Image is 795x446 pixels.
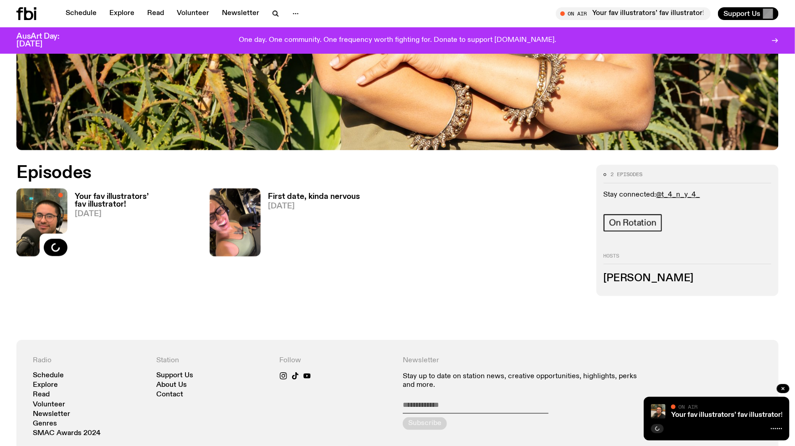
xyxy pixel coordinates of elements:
a: Your fav illustrators’ fav illustrator! [671,411,783,419]
a: @t_4_n_y_4_ [657,191,700,198]
a: Explore [104,7,140,20]
h2: Episodes [16,165,521,181]
p: Stay connected: [604,191,771,199]
a: First date, kinda nervous[DATE] [261,193,360,256]
a: Volunteer [171,7,215,20]
a: Support Us [156,372,193,379]
h3: Your fav illustrators’ fav illustrator! [75,193,199,208]
p: One day. One community. One frequency worth fighting for. Donate to support [DOMAIN_NAME]. [239,36,556,45]
a: SMAC Awards 2024 [33,430,101,437]
button: Subscribe [403,417,447,430]
h4: Newsletter [403,356,639,365]
span: [DATE] [268,203,360,210]
a: Explore [33,382,58,389]
a: Read [33,391,50,398]
a: Read [142,7,169,20]
span: Support Us [723,10,760,18]
a: Schedule [33,372,64,379]
a: Schedule [60,7,102,20]
h2: Hosts [604,253,771,264]
a: On Rotation [604,214,662,232]
a: Genres [33,421,57,427]
a: Contact [156,391,183,398]
span: On Rotation [609,218,657,228]
span: [DATE] [75,210,199,218]
a: About Us [156,382,187,389]
a: Your fav illustrators’ fav illustrator![DATE] [67,193,199,256]
button: On AirYour fav illustrators’ fav illustrator! [556,7,711,20]
span: 2 episodes [611,172,643,177]
h4: Station [156,356,269,365]
a: Newsletter [216,7,265,20]
h3: AusArt Day: [DATE] [16,33,75,48]
span: On Air [678,404,698,410]
h4: Follow [280,356,392,365]
button: Support Us [718,7,779,20]
h3: First date, kinda nervous [268,193,360,201]
a: Volunteer [33,401,65,408]
h4: Radio [33,356,145,365]
h3: [PERSON_NAME] [604,274,771,284]
p: Stay up to date on station news, creative opportunities, highlights, perks and more. [403,372,639,390]
a: Newsletter [33,411,70,418]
